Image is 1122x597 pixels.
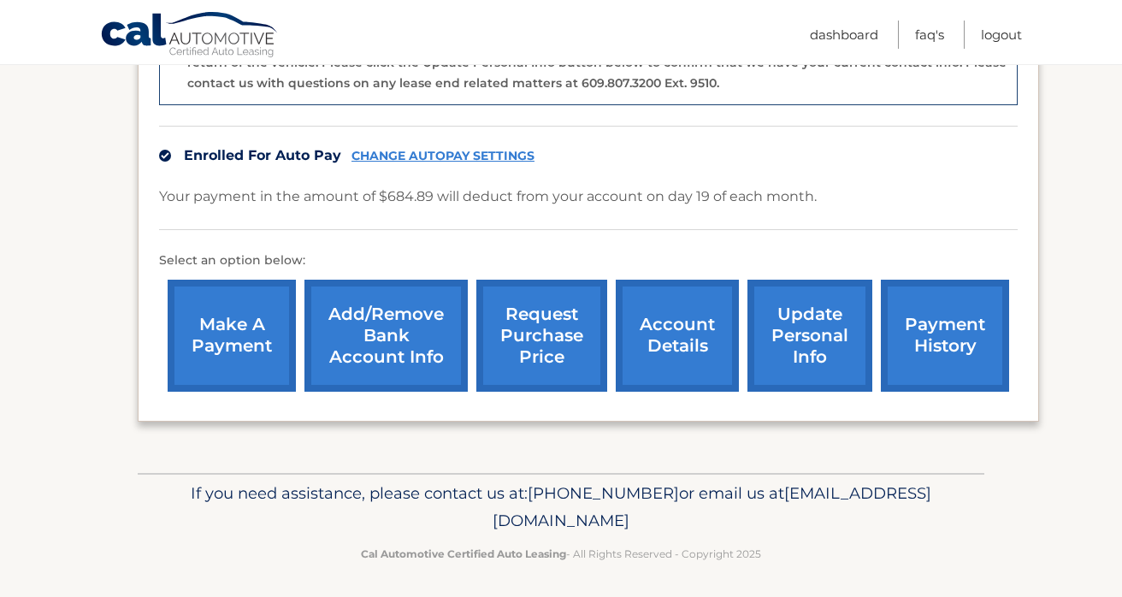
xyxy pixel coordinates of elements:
img: check.svg [159,150,171,162]
p: Select an option below: [159,251,1018,271]
a: make a payment [168,280,296,392]
a: CHANGE AUTOPAY SETTINGS [351,149,534,163]
a: Cal Automotive [100,11,280,61]
span: Enrolled For Auto Pay [184,147,341,163]
a: request purchase price [476,280,607,392]
a: FAQ's [915,21,944,49]
span: [PHONE_NUMBER] [528,483,679,503]
a: payment history [881,280,1009,392]
a: account details [616,280,739,392]
a: Dashboard [810,21,878,49]
a: Add/Remove bank account info [304,280,468,392]
strong: Cal Automotive Certified Auto Leasing [361,547,566,560]
p: Your payment in the amount of $684.89 will deduct from your account on day 19 of each month. [159,185,817,209]
a: update personal info [747,280,872,392]
p: If you need assistance, please contact us at: or email us at [149,480,973,535]
a: Logout [981,21,1022,49]
p: - All Rights Reserved - Copyright 2025 [149,545,973,563]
